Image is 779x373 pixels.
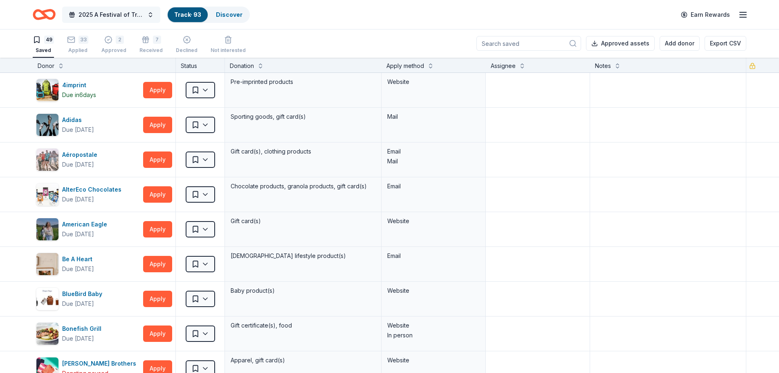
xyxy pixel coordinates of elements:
button: 2025 A Festival of Trees Event [62,7,160,23]
div: 2 [116,36,124,44]
button: Apply [143,326,172,342]
div: Website [387,216,480,226]
div: Pre-imprinted products [230,76,376,88]
div: Apparel, gift card(s) [230,355,376,366]
div: Approved [101,47,126,54]
a: Home [33,5,56,24]
div: AlterEco Chocolates [62,185,125,194]
button: 49Saved [33,32,54,58]
button: Image for AdidasAdidasDue [DATE] [36,113,140,136]
div: Mail [387,156,480,166]
div: Due [DATE] [62,299,94,309]
div: 49 [44,36,54,44]
div: Chocolate products, granola products, gift card(s) [230,181,376,192]
div: Email [387,181,480,191]
div: American Eagle [62,219,110,229]
div: Mail [387,112,480,122]
div: 7 [153,36,161,44]
div: Aéropostale [62,150,101,160]
button: Apply [143,151,172,168]
button: 7Received [139,32,163,58]
div: Due [DATE] [62,160,94,170]
button: 2Approved [101,32,126,58]
div: Sporting goods, gift card(s) [230,111,376,122]
div: Website [387,321,480,330]
a: Track· 93 [174,11,201,18]
button: Apply [143,186,172,203]
div: Gift certificate(s), food [230,320,376,331]
button: Image for BlueBird BabyBlueBird BabyDue [DATE] [36,287,140,310]
div: Adidas [62,115,94,125]
div: Donor [38,61,54,71]
a: Discover [216,11,242,18]
div: Apply method [386,61,424,71]
button: Apply [143,291,172,307]
div: In person [387,330,480,340]
input: Search saved [476,36,581,51]
div: 4imprint [62,80,96,90]
div: Saved [33,47,54,54]
div: Declined [176,47,198,54]
img: Image for American Eagle [36,218,58,240]
button: Export CSV [705,36,746,51]
div: Email [387,147,480,156]
button: 33Applied [67,32,88,58]
div: Received [139,47,163,54]
div: Due [DATE] [62,264,94,274]
div: Be A Heart [62,254,96,264]
button: Apply [143,117,172,133]
img: Image for BlueBird Baby [36,288,58,310]
img: Image for Aéropostale [36,149,58,171]
img: Image for Adidas [36,114,58,136]
button: Image for American EagleAmerican EagleDue [DATE] [36,218,140,241]
img: Image for Bonefish Grill [36,323,58,345]
div: Due in 6 days [62,90,96,100]
div: Not interested [211,47,246,54]
div: Donation [230,61,254,71]
div: [PERSON_NAME] Brothers [62,359,139,368]
img: Image for AlterEco Chocolates [36,183,58,206]
div: Website [387,355,480,365]
div: Email [387,251,480,261]
div: BlueBird Baby [62,289,106,299]
div: Website [387,286,480,296]
div: Assignee [491,61,516,71]
button: Image for AlterEco ChocolatesAlterEco ChocolatesDue [DATE] [36,183,140,206]
div: Gift card(s) [230,215,376,227]
button: Add donor [660,36,700,51]
img: Image for 4imprint [36,79,58,101]
div: Status [176,58,225,72]
div: Due [DATE] [62,125,94,135]
button: Image for Be A HeartBe A HeartDue [DATE] [36,253,140,276]
button: Apply [143,256,172,272]
div: Bonefish Grill [62,324,105,334]
div: Gift card(s), clothing products [230,146,376,157]
button: Apply [143,82,172,98]
div: Baby product(s) [230,285,376,296]
button: Image for 4imprint4imprintDue in6days [36,79,140,102]
img: Image for Be A Heart [36,253,58,275]
div: Applied [67,47,88,54]
div: Website [387,77,480,87]
div: Due [DATE] [62,229,94,239]
button: Apply [143,221,172,237]
span: 2025 A Festival of Trees Event [79,10,144,20]
a: Earn Rewards [676,7,735,22]
div: 33 [79,36,88,44]
div: [DEMOGRAPHIC_DATA] lifestyle product(s) [230,250,376,262]
div: Due [DATE] [62,334,94,344]
button: Track· 93Discover [167,7,250,23]
button: Image for AéropostaleAéropostaleDue [DATE] [36,148,140,171]
button: Not interested [211,32,246,58]
div: Due [DATE] [62,194,94,204]
div: Notes [595,61,611,71]
button: Declined [176,32,198,58]
button: Approved assets [586,36,655,51]
button: Image for Bonefish GrillBonefish GrillDue [DATE] [36,322,140,345]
